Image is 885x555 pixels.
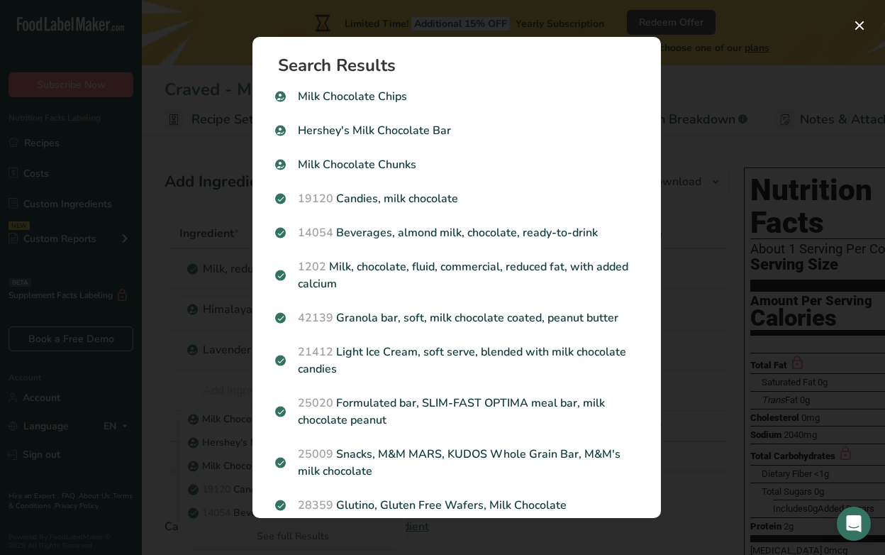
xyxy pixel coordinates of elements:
[275,122,638,139] p: Hershey's Milk Chocolate Bar
[837,507,871,541] div: Open Intercom Messenger
[275,258,638,292] p: Milk, chocolate, fluid, commercial, reduced fat, with added calcium
[275,88,638,105] p: Milk Chocolate Chips
[298,344,333,360] span: 21412
[298,446,333,462] span: 25009
[275,497,638,514] p: Glutino, Gluten Free Wafers, Milk Chocolate
[298,498,333,513] span: 28359
[275,156,638,173] p: Milk Chocolate Chunks
[278,57,647,74] h1: Search Results
[298,395,333,411] span: 25020
[298,191,333,207] span: 19120
[275,224,638,241] p: Beverages, almond milk, chocolate, ready-to-drink
[298,310,333,326] span: 42139
[298,259,326,275] span: 1202
[275,344,638,378] p: Light Ice Cream, soft serve, blended with milk chocolate candies
[275,190,638,207] p: Candies, milk chocolate
[275,395,638,429] p: Formulated bar, SLIM-FAST OPTIMA meal bar, milk chocolate peanut
[275,309,638,326] p: Granola bar, soft, milk chocolate coated, peanut butter
[298,225,333,241] span: 14054
[275,446,638,480] p: Snacks, M&M MARS, KUDOS Whole Grain Bar, M&M's milk chocolate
